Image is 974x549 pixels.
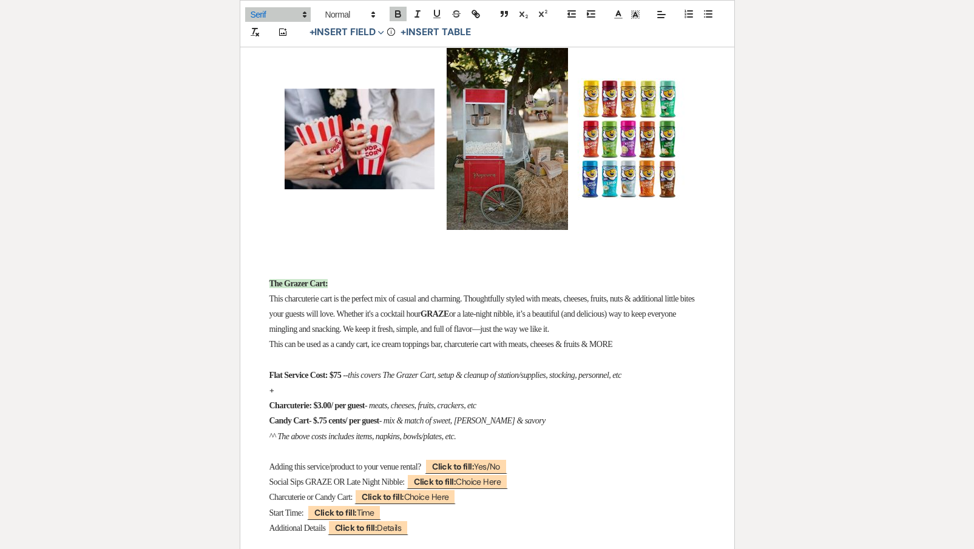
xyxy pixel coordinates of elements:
[269,524,326,533] span: Additional Details
[653,7,670,22] span: Alignment
[343,371,621,380] em: --this covers The Grazer Cart, setup & cleanup of station/supplies, stocking, personnel, etc
[568,78,689,200] img: 8130Izl-buL._SL1500_.jpg
[269,294,697,318] span: This charcuterie cart is the perfect mix of casual and charming. Thoughtfully styled with meats, ...
[379,416,546,425] em: - mix & match of sweet, [PERSON_NAME] & savory
[401,28,406,38] span: +
[269,383,705,398] p: +
[407,474,508,489] span: Choice Here
[269,462,421,471] span: Adding this service/product to your venue rental?
[305,25,389,40] button: Insert Field
[314,507,356,518] b: Click to fill:
[627,7,644,22] span: Text Background Color
[362,491,404,502] b: Click to fill:
[269,279,328,288] strong: The Grazer Cart:
[447,48,568,230] img: 131045.jpg
[269,477,405,487] span: Social Sips GRAZE OR Late Night Nibble:
[354,489,456,504] span: Choice Here
[328,520,408,535] span: Details
[269,508,303,517] span: Start Time:
[320,7,379,22] span: Header Formats
[269,309,678,334] span: or a late-night nibble, it’s a beautiful (and delicious) way to keep everyone mingling and snacki...
[396,25,475,40] button: +Insert Table
[269,371,343,380] strong: Flat Service Cost: $75
[610,7,627,22] span: Text Color
[285,89,435,189] img: IMG_8542.jpg
[432,461,474,472] b: Click to fill:
[269,432,456,441] em: ^^ The above costs includes items, napkins, bowls/plates, etc.
[414,476,456,487] b: Click to fill:
[307,505,381,520] span: Time
[365,401,476,410] em: - meats, cheeses, fruits, crackers, etc
[269,416,379,425] strong: Candy Cart- $.75 cents/ per guest
[269,493,353,502] span: Charcuterie or Candy Cart:
[335,522,377,533] b: Click to fill:
[309,28,315,38] span: +
[425,459,507,474] span: Yes/No
[269,340,613,349] span: This can be used as a candy cart, ice cream toppings bar, charcuterie cart with meats, cheeses & ...
[421,309,449,318] strong: GRAZE
[269,401,365,410] strong: Charcuterie: $3.00/ per guest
